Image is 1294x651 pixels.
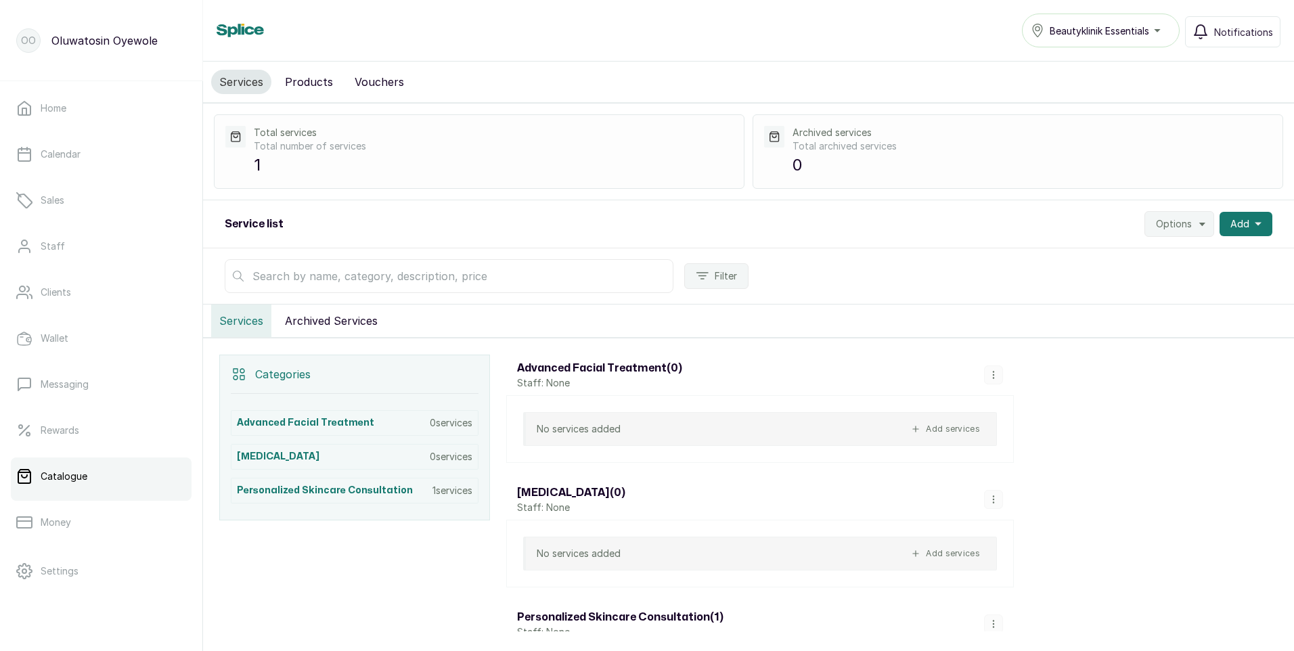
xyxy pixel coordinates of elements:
p: Catalogue [41,470,87,483]
a: Catalogue [11,457,192,495]
p: Sales [41,194,64,207]
p: Total archived services [793,139,1272,153]
button: Services [211,70,271,94]
a: Support [11,598,192,636]
p: 0 [793,153,1272,177]
button: Beautyklinik Essentials [1022,14,1180,47]
button: Filter [684,263,749,289]
button: Services [211,305,271,337]
span: Beautyklinik Essentials [1050,24,1149,38]
button: Products [277,70,341,94]
p: Money [41,516,71,529]
span: Notifications [1214,25,1273,39]
p: Categories [255,366,311,382]
input: Search by name, category, description, price [225,259,673,293]
button: Add [1220,212,1272,236]
p: 0 services [430,416,472,430]
button: Vouchers [347,70,412,94]
span: Filter [715,269,737,283]
h3: Personalized Skincare Consultation ( 1 ) [517,609,723,625]
h3: [MEDICAL_DATA] [237,450,319,464]
span: Add [1230,217,1249,231]
h2: Service list [225,216,284,232]
span: Options [1156,217,1192,231]
p: Calendar [41,148,81,161]
button: Options [1144,211,1214,237]
p: Rewards [41,424,79,437]
p: Wallet [41,332,68,345]
a: Money [11,503,192,541]
p: No services added [537,547,621,560]
a: Home [11,89,192,127]
h3: Advanced Facial Treatment ( 0 ) [517,360,682,376]
p: Settings [41,564,79,578]
p: Archived services [793,126,1272,139]
a: Clients [11,273,192,311]
p: OO [21,34,36,47]
a: Calendar [11,135,192,173]
p: No services added [537,422,621,436]
p: Messaging [41,378,89,391]
a: Sales [11,181,192,219]
button: Archived Services [277,305,386,337]
p: Staff: None [517,625,723,639]
p: 1 [254,153,733,177]
h3: [MEDICAL_DATA] ( 0 ) [517,485,625,501]
p: Staff: None [517,501,625,514]
a: Staff [11,227,192,265]
a: Wallet [11,319,192,357]
button: Add services [906,421,985,437]
button: Add services [906,545,985,562]
a: Messaging [11,365,192,403]
p: 1 services [432,484,472,497]
button: Notifications [1185,16,1280,47]
p: 0 services [430,450,472,464]
p: Oluwatosin Oyewole [51,32,158,49]
h3: Advanced Facial Treatment [237,416,374,430]
p: Clients [41,286,71,299]
a: Settings [11,552,192,590]
a: Rewards [11,411,192,449]
p: Total number of services [254,139,733,153]
p: Staff: None [517,376,682,390]
p: Total services [254,126,733,139]
p: Staff [41,240,65,253]
p: Home [41,102,66,115]
h3: Personalized Skincare Consultation [237,484,413,497]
